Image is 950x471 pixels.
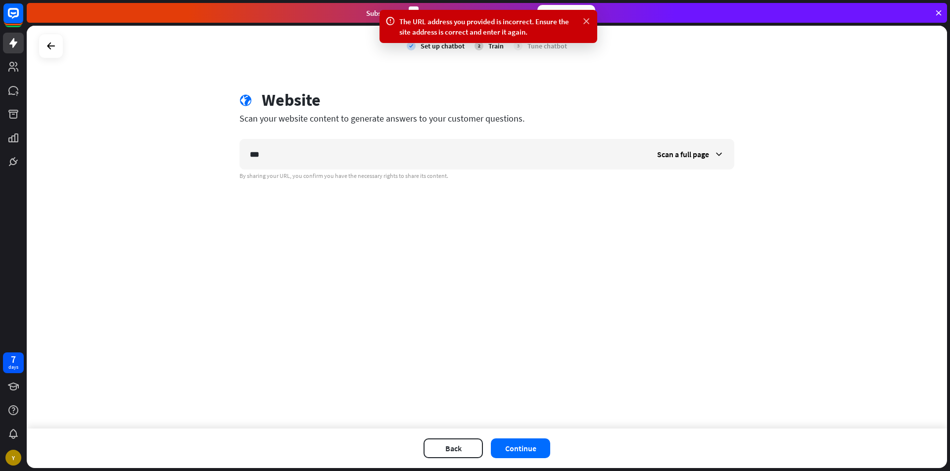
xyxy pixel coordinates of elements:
button: Back [424,438,483,458]
div: Scan your website content to generate answers to your customer questions. [239,113,734,124]
div: 2 [475,42,483,50]
div: Set up chatbot [421,42,465,50]
div: Tune chatbot [527,42,567,50]
button: Continue [491,438,550,458]
i: globe [239,94,252,107]
div: 3 [409,6,419,20]
a: 7 days [3,352,24,373]
div: days [8,364,18,371]
div: Y [5,450,21,466]
div: Subscribe in days to get your first month for $1 [366,6,529,20]
div: The URL address you provided is incorrect. Ensure the site address is correct and enter it again. [399,16,577,37]
div: Train [488,42,504,50]
button: Open LiveChat chat widget [8,4,38,34]
div: Website [262,90,321,110]
div: 3 [514,42,522,50]
div: 7 [11,355,16,364]
span: Scan a full page [657,149,709,159]
i: check [407,42,416,50]
div: Subscribe now [537,5,595,21]
div: By sharing your URL, you confirm you have the necessary rights to share its content. [239,172,734,180]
